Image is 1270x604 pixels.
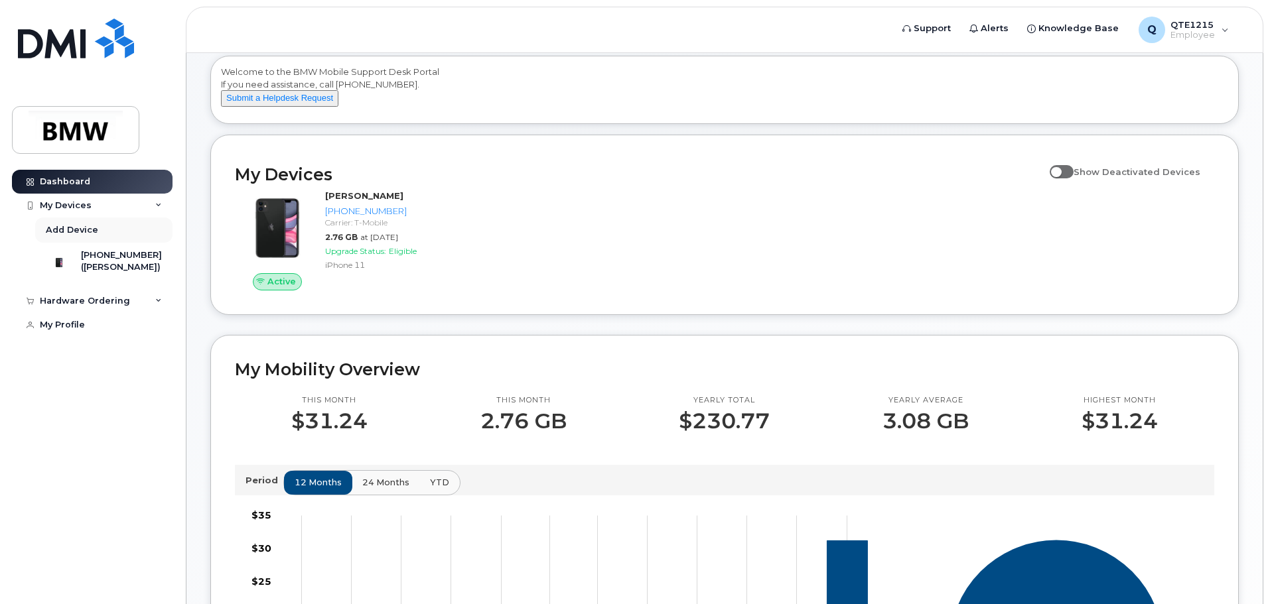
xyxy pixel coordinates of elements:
a: Submit a Helpdesk Request [221,92,338,103]
span: 24 months [362,476,409,489]
p: $31.24 [291,409,368,433]
p: Yearly average [882,395,969,406]
span: Alerts [981,22,1009,35]
span: 2.76 GB [325,232,358,242]
p: $31.24 [1082,409,1158,433]
div: QTE1215 [1129,17,1238,43]
p: Yearly total [679,395,770,406]
a: Active[PERSON_NAME][PHONE_NUMBER]Carrier: T-Mobile2.76 GBat [DATE]Upgrade Status:EligibleiPhone 11 [235,190,468,290]
p: $230.77 [679,409,770,433]
span: Support [914,22,951,35]
span: Eligible [389,246,417,256]
h2: My Mobility Overview [235,359,1214,379]
span: Knowledge Base [1038,22,1119,35]
div: Carrier: T-Mobile [325,217,462,228]
span: at [DATE] [360,232,398,242]
div: Welcome to the BMW Mobile Support Desk Portal If you need assistance, call [PHONE_NUMBER]. [221,66,1228,119]
h2: My Devices [235,164,1043,184]
span: Q [1147,22,1157,38]
button: Submit a Helpdesk Request [221,90,338,107]
span: Active [267,275,296,288]
tspan: $30 [251,542,271,554]
input: Show Deactivated Devices [1050,159,1060,170]
iframe: Messenger Launcher [1212,546,1260,594]
p: This month [291,395,368,406]
div: iPhone 11 [325,259,462,271]
p: 2.76 GB [480,409,567,433]
p: 3.08 GB [882,409,969,433]
div: [PHONE_NUMBER] [325,205,462,217]
span: QTE1215 [1170,19,1215,30]
a: Alerts [960,15,1018,42]
tspan: $25 [251,575,271,587]
a: Support [893,15,960,42]
p: This month [480,395,567,406]
span: Employee [1170,30,1215,40]
img: iPhone_11.jpg [246,196,309,260]
p: Highest month [1082,395,1158,406]
a: Knowledge Base [1018,15,1128,42]
p: Period [246,474,283,487]
span: YTD [430,476,449,489]
span: Upgrade Status: [325,246,386,256]
tspan: $35 [251,509,271,521]
span: Show Deactivated Devices [1074,166,1200,177]
strong: [PERSON_NAME] [325,190,403,201]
